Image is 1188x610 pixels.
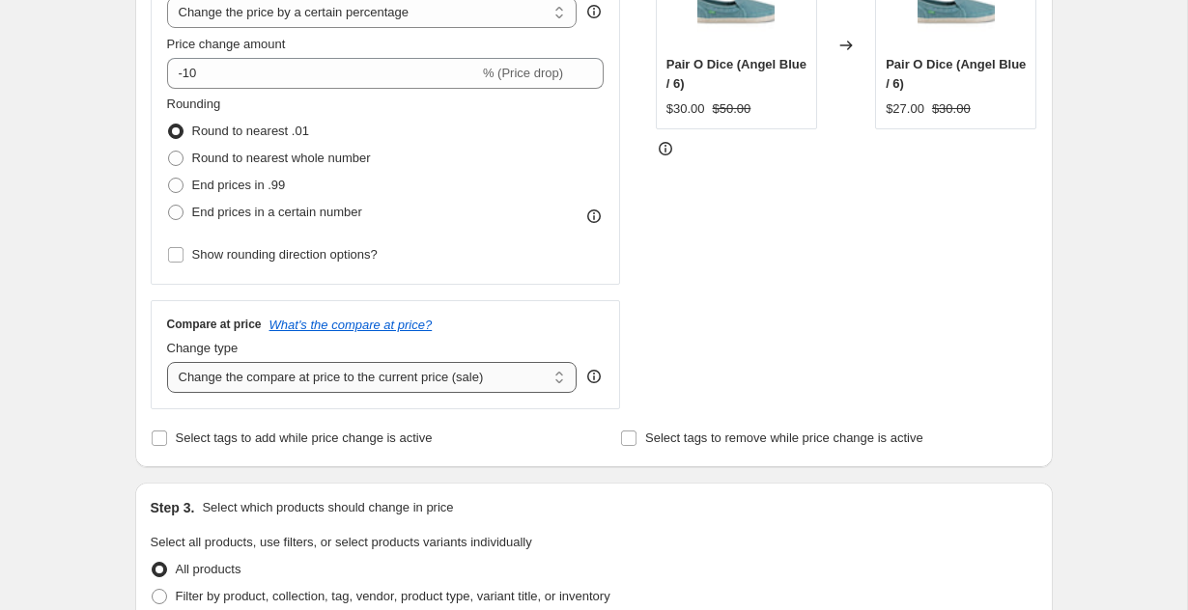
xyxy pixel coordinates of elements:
span: Pair O Dice (Angel Blue / 6) [666,57,806,91]
div: help [584,2,604,21]
strike: $50.00 [713,99,751,119]
span: Select tags to add while price change is active [176,430,433,445]
input: -15 [167,58,479,89]
span: Price change amount [167,37,286,51]
p: Select which products should change in price [202,498,453,517]
span: Show rounding direction options? [192,247,378,262]
h3: Compare at price [167,317,262,332]
h2: Step 3. [151,498,195,517]
span: End prices in a certain number [192,205,362,219]
span: Filter by product, collection, tag, vendor, product type, variant title, or inventory [176,589,610,603]
span: Round to nearest whole number [192,151,371,165]
span: % (Price drop) [483,66,563,80]
div: $27.00 [886,99,924,119]
span: Change type [167,341,239,355]
button: What's the compare at price? [269,318,433,332]
div: $30.00 [666,99,705,119]
span: Select all products, use filters, or select products variants individually [151,535,532,549]
span: Pair O Dice (Angel Blue / 6) [886,57,1026,91]
span: Rounding [167,97,221,111]
span: Round to nearest .01 [192,124,309,138]
span: All products [176,562,241,576]
span: Select tags to remove while price change is active [645,430,923,445]
strike: $30.00 [932,99,971,119]
span: End prices in .99 [192,178,286,192]
div: help [584,367,604,386]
